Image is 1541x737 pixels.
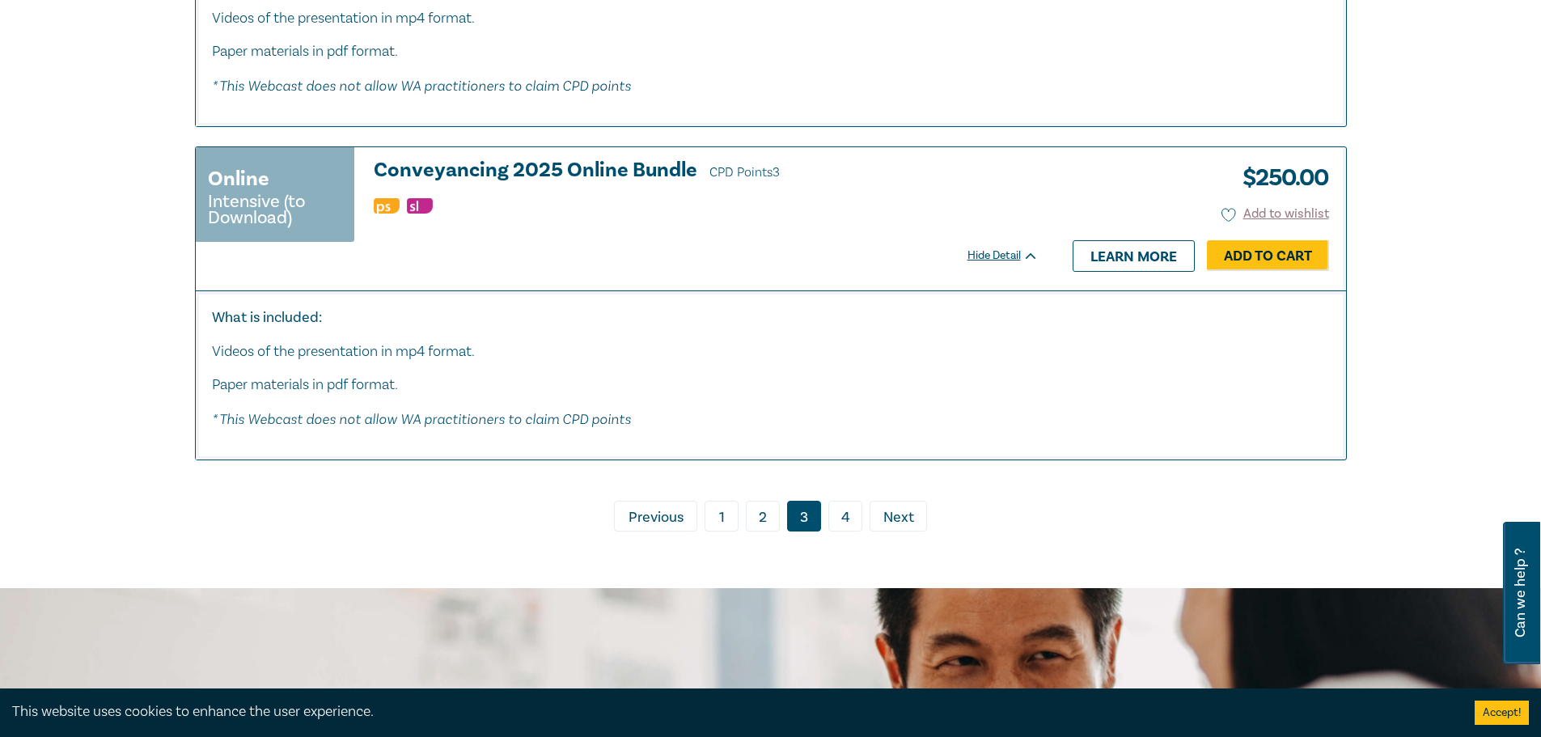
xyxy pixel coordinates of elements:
[883,507,914,528] span: Next
[1513,532,1528,654] span: Can we help ?
[709,164,780,180] span: CPD Points 3
[212,308,322,327] strong: What is included:
[1073,240,1195,271] a: Learn more
[1207,240,1329,271] a: Add to Cart
[614,501,697,532] a: Previous
[208,164,269,193] h3: Online
[705,501,739,532] a: 1
[212,410,631,427] em: * This Webcast does not allow WA practitioners to claim CPD points
[212,375,1330,396] p: Paper materials in pdf format.
[212,8,1330,29] p: Videos of the presentation in mp4 format.
[212,77,631,94] em: * This Webcast does not allow WA practitioners to claim CPD points
[212,341,1330,362] p: Videos of the presentation in mp4 format.
[208,193,342,226] small: Intensive (to Download)
[1221,205,1329,223] button: Add to wishlist
[629,507,684,528] span: Previous
[212,41,1330,62] p: Paper materials in pdf format.
[870,501,927,532] a: Next
[374,159,1039,184] a: Conveyancing 2025 Online Bundle CPD Points3
[374,198,400,214] img: Professional Skills
[1475,701,1529,725] button: Accept cookies
[407,198,433,214] img: Substantive Law
[967,248,1056,264] div: Hide Detail
[787,501,821,532] a: 3
[374,159,1039,184] h3: Conveyancing 2025 Online Bundle
[746,501,780,532] a: 2
[828,501,862,532] a: 4
[1230,159,1329,197] h3: $ 250.00
[12,701,1450,722] div: This website uses cookies to enhance the user experience.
